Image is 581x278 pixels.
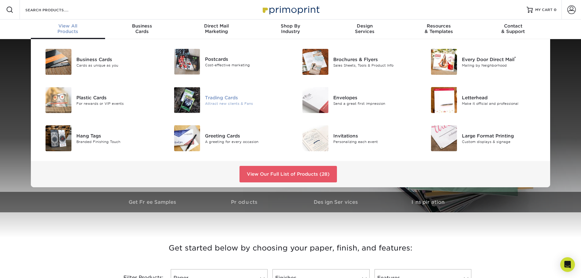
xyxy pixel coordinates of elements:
sup: ® [514,56,516,60]
div: Marketing [179,23,254,34]
div: Business Cards [76,56,157,63]
a: Direct MailMarketing [179,20,254,39]
div: Plastic Cards [76,94,157,101]
div: Brochures & Flyers [333,56,414,63]
div: Cost-effective marketing [205,63,286,68]
a: View AllProducts [31,20,105,39]
a: BusinessCards [105,20,179,39]
a: Hang Tags Hang Tags Branded Finishing Touch [38,123,158,154]
div: Hang Tags [76,132,157,139]
span: Shop By [254,23,328,29]
div: Open Intercom Messenger [560,257,575,272]
img: Brochures & Flyers [302,49,328,75]
div: Products [31,23,105,34]
span: Contact [476,23,550,29]
img: Letterhead [431,87,457,113]
iframe: Google Customer Reviews [2,259,52,276]
div: Envelopes [333,94,414,101]
a: Envelopes Envelopes Send a great first impression [295,85,415,115]
a: Plastic Cards Plastic Cards For rewards or VIP events [38,85,158,115]
div: Cards as unique as you [76,63,157,68]
div: Cards [105,23,179,34]
div: & Support [476,23,550,34]
span: 0 [554,8,557,12]
span: MY CART [535,7,553,13]
a: Brochures & Flyers Brochures & Flyers Sales Sheets, Tools & Product Info [295,46,415,77]
img: Greeting Cards [174,125,200,151]
img: Invitations [302,125,328,151]
input: SEARCH PRODUCTS..... [25,6,84,13]
a: Invitations Invitations Personalizing each event [295,123,415,154]
div: & Templates [402,23,476,34]
div: Postcards [205,56,286,63]
span: Resources [402,23,476,29]
a: View Our Full List of Products (28) [239,166,337,182]
div: Attract new clients & Fans [205,101,286,106]
a: Large Format Printing Large Format Printing Custom displays & signage [424,123,543,154]
a: DesignServices [327,20,402,39]
div: Every Door Direct Mail [462,56,543,63]
div: A greeting for every occasion [205,139,286,144]
img: Plastic Cards [46,87,71,113]
div: Industry [254,23,328,34]
div: Invitations [333,132,414,139]
div: Custom displays & signage [462,139,543,144]
span: Design [327,23,402,29]
a: Greeting Cards Greeting Cards A greeting for every occasion [167,123,286,154]
div: Sales Sheets, Tools & Product Info [333,63,414,68]
div: Greeting Cards [205,132,286,139]
img: Business Cards [46,49,71,75]
img: Envelopes [302,87,328,113]
img: Hang Tags [46,125,71,151]
h3: Get started below by choosing your paper, finish, and features: [112,234,469,262]
img: Primoprint [260,3,321,16]
a: Business Cards Business Cards Cards as unique as you [38,46,158,77]
div: Large Format Printing [462,132,543,139]
img: Postcards [174,49,200,75]
img: Every Door Direct Mail [431,49,457,75]
a: Every Door Direct Mail Every Door Direct Mail® Mailing by Neighborhood [424,46,543,77]
div: Mailing by Neighborhood [462,63,543,68]
div: Letterhead [462,94,543,101]
a: Letterhead Letterhead Make it official and professional [424,85,543,115]
a: Postcards Postcards Cost-effective marketing [167,46,286,77]
div: Trading Cards [205,94,286,101]
div: Branded Finishing Touch [76,139,157,144]
div: Make it official and professional [462,101,543,106]
a: Shop ByIndustry [254,20,328,39]
div: For rewards or VIP events [76,101,157,106]
div: Personalizing each event [333,139,414,144]
span: Direct Mail [179,23,254,29]
img: Large Format Printing [431,125,457,151]
a: Trading Cards Trading Cards Attract new clients & Fans [167,85,286,115]
div: Services [327,23,402,34]
span: Business [105,23,179,29]
a: Contact& Support [476,20,550,39]
div: Send a great first impression [333,101,414,106]
img: Trading Cards [174,87,200,113]
span: View All [31,23,105,29]
a: Resources& Templates [402,20,476,39]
